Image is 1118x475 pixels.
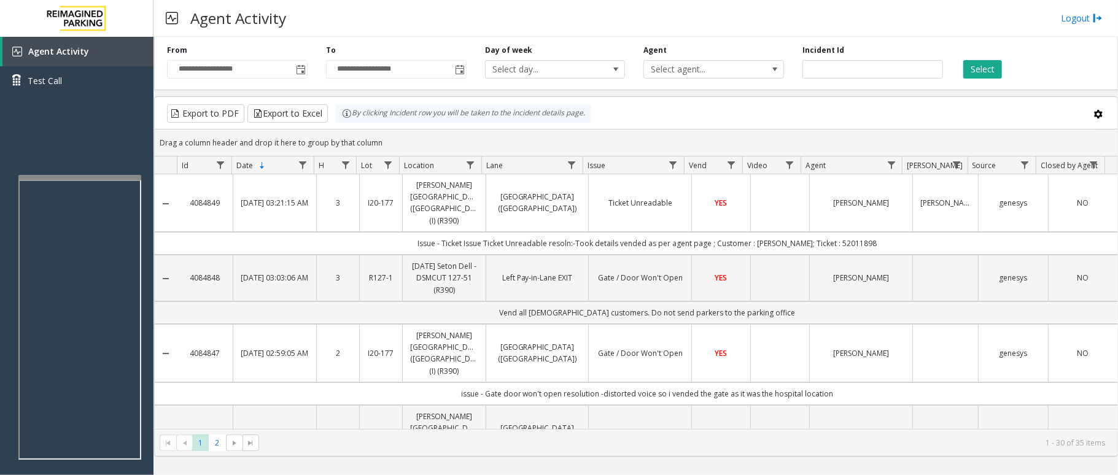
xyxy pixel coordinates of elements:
[486,160,503,171] span: Lane
[177,382,1117,405] td: issue - Gate door won't open resolution -distorted voice so i vended the gate as it was the hospi...
[596,272,684,284] a: Gate / Door Won't Open
[699,428,743,440] a: YES
[155,199,177,209] a: Collapse Details
[747,160,767,171] span: Video
[28,74,62,87] span: Test Call
[564,156,580,173] a: Lane Filter Menu
[167,104,244,123] button: Export to PDF
[155,274,177,284] a: Collapse Details
[699,197,743,209] a: YES
[367,197,395,209] a: I20-177
[1056,197,1110,209] a: NO
[596,428,684,440] a: Validation Error
[907,160,963,171] span: [PERSON_NAME]
[986,272,1040,284] a: genesys
[246,438,255,448] span: Go to the last page
[209,434,225,451] span: Page 2
[167,45,187,56] label: From
[182,160,188,171] span: Id
[324,428,352,440] a: 2
[28,45,89,57] span: Agent Activity
[410,330,478,377] a: [PERSON_NAME][GEOGRAPHIC_DATA] ([GEOGRAPHIC_DATA]) (I) (R390)
[184,272,225,284] a: 4084848
[184,428,225,440] a: 4084846
[324,347,352,359] a: 2
[247,104,328,123] button: Export to Excel
[665,156,681,173] a: Issue Filter Menu
[972,160,996,171] span: Source
[883,156,899,173] a: Agent Filter Menu
[184,197,225,209] a: 4084849
[1085,156,1102,173] a: Closed by Agent Filter Menu
[723,156,740,173] a: Vend Filter Menu
[293,61,307,78] span: Toggle popup
[699,272,743,284] a: YES
[166,3,178,33] img: pageIcon
[1056,347,1110,359] a: NO
[184,347,225,359] a: 4084847
[241,197,309,209] a: [DATE] 03:21:15 AM
[1093,12,1103,25] img: logout
[1061,12,1103,25] a: Logout
[986,197,1040,209] a: genesys
[404,160,434,171] span: Location
[230,438,239,448] span: Go to the next page
[596,347,684,359] a: Gate / Door Won't Open
[817,428,905,440] a: [PERSON_NAME]
[644,61,755,78] span: Select agent...
[494,341,581,365] a: [GEOGRAPHIC_DATA] ([GEOGRAPHIC_DATA])
[1017,156,1033,173] a: Source Filter Menu
[1077,198,1089,208] span: NO
[410,260,478,296] a: [DATE] Seton Dell - DSMCUT 127-51 (R390)
[184,3,292,33] h3: Agent Activity
[802,45,844,56] label: Incident Id
[596,197,684,209] a: Ticket Unreadable
[485,45,533,56] label: Day of week
[192,434,209,451] span: Page 1
[817,197,905,209] a: [PERSON_NAME]
[963,60,1002,79] button: Select
[367,428,395,440] a: I20-177
[643,45,667,56] label: Agent
[243,434,259,452] span: Go to the last page
[342,109,352,118] img: infoIcon.svg
[986,347,1040,359] a: genesys
[494,272,581,284] a: Left Pay-in-Lane EXIT
[2,37,153,66] a: Agent Activity
[241,347,309,359] a: [DATE] 02:59:05 AM
[177,301,1117,324] td: Vend all [DEMOGRAPHIC_DATA] customers. Do not send parkers to the parking office
[155,156,1117,429] div: Data table
[362,160,373,171] span: Lot
[689,160,707,171] span: Vend
[1077,272,1089,283] span: NO
[715,198,728,208] span: YES
[236,160,253,171] span: Date
[494,422,581,446] a: [GEOGRAPHIC_DATA] ([GEOGRAPHIC_DATA])
[266,438,1105,448] kendo-pager-info: 1 - 30 of 35 items
[948,156,965,173] a: Parker Filter Menu
[452,61,466,78] span: Toggle popup
[410,179,478,226] a: [PERSON_NAME][GEOGRAPHIC_DATA] ([GEOGRAPHIC_DATA]) (I) (R390)
[1041,160,1098,171] span: Closed by Agent
[1056,272,1110,284] a: NO
[817,347,905,359] a: [PERSON_NAME]
[241,272,309,284] a: [DATE] 03:03:06 AM
[486,61,597,78] span: Select day...
[319,160,324,171] span: H
[367,272,395,284] a: R127-1
[295,156,311,173] a: Date Filter Menu
[177,232,1117,255] td: Issue - Ticket Issue Ticket Unreadable resoln:-Took details vended as per agent page ; Customer :...
[410,411,478,458] a: [PERSON_NAME][GEOGRAPHIC_DATA] ([GEOGRAPHIC_DATA]) (I) (R390)
[715,272,728,283] span: YES
[1077,348,1089,358] span: NO
[986,428,1040,440] a: genesys
[588,160,605,171] span: Issue
[212,156,229,173] a: Id Filter Menu
[257,161,267,171] span: Sortable
[12,47,22,56] img: 'icon'
[715,348,728,358] span: YES
[494,191,581,214] a: [GEOGRAPHIC_DATA] ([GEOGRAPHIC_DATA])
[367,347,395,359] a: I20-177
[699,347,743,359] a: YES
[241,428,309,440] a: [DATE] 02:34:58 AM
